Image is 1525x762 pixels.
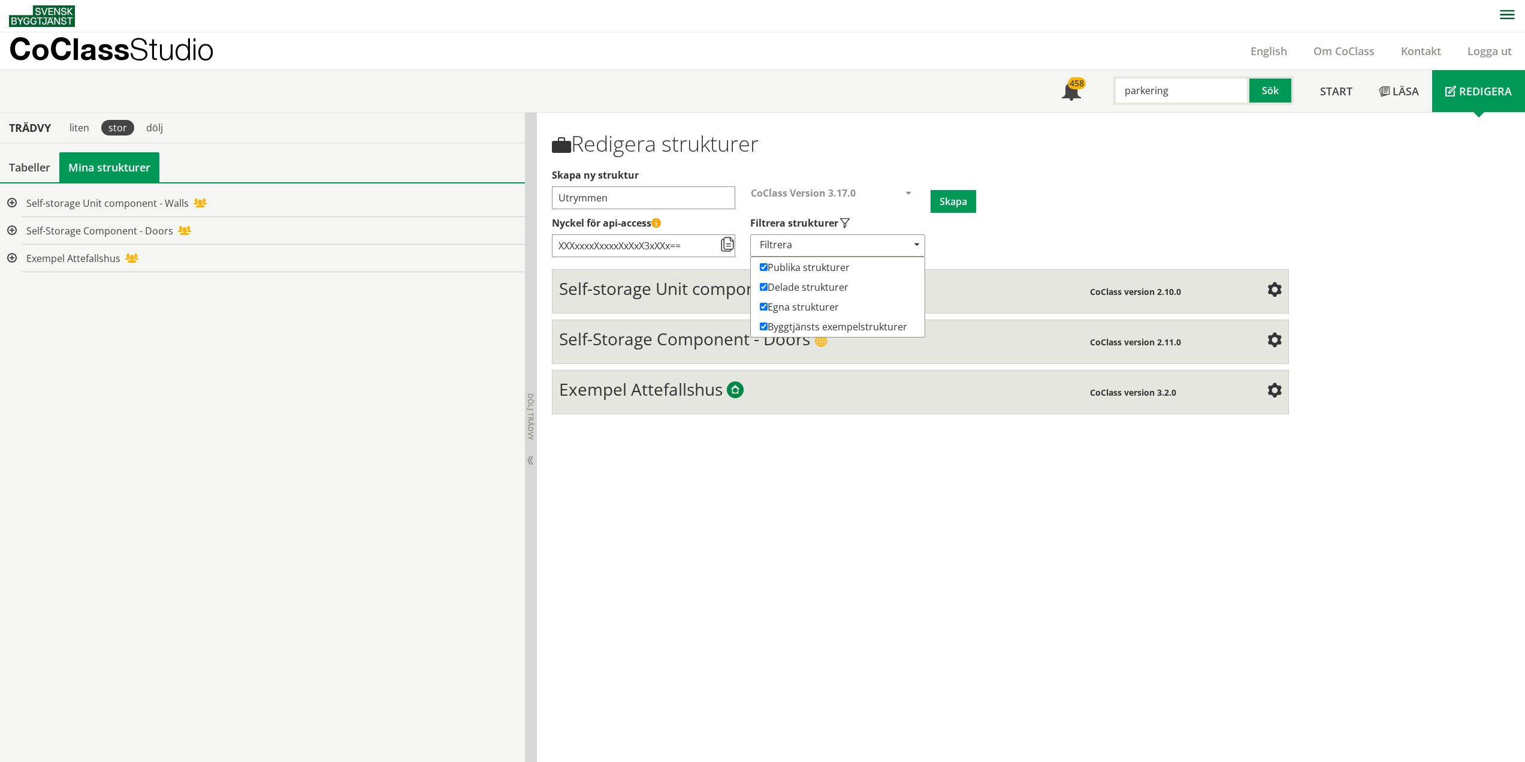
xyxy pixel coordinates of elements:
[751,297,925,317] div: Egna strukturer
[651,219,661,228] span: Denna API-nyckel ger åtkomst till alla strukturer som du har skapat eller delat med dig av. Håll ...
[1307,70,1366,112] a: Start
[26,252,120,265] span: Exempel Attefallshus
[751,317,925,336] div: Byggtjänsts exempelstrukturer
[1267,384,1282,399] span: Inställningar
[9,42,214,56] p: CoClass
[751,258,925,277] div: Publika strukturer
[1090,286,1181,297] span: CoClass version 2.10.0
[26,197,189,210] span: Self-storage Unit component - Walls
[9,32,240,70] a: CoClassStudio
[1432,70,1525,112] a: Redigera
[552,216,1288,230] label: Nyckel till åtkomststruktur via API (kräver API-licensabonnemang)
[552,234,735,257] input: Nyckel till åtkomststruktur via API (kräver API-licensabonnemang)
[559,327,810,350] span: Self-Storage Component - Doors
[1062,83,1081,102] span: Notifikationer
[62,120,96,135] div: liten
[1267,334,1282,348] span: Inställningar
[526,393,536,440] span: Dölj trädvy
[751,186,856,200] span: CoClass Version 3.17.0
[9,5,75,27] img: Svensk Byggtjänst
[59,152,159,182] a: Mina strukturer
[2,121,58,134] div: Trädvy
[1049,70,1094,112] a: 458
[559,378,723,400] span: Exempel Attefallshus
[1459,84,1512,98] span: Redigera
[559,277,837,300] span: Self-storage Unit component - Walls
[1113,76,1249,105] input: Sök
[1300,44,1388,58] a: Om CoClass
[26,224,173,237] span: Self-Storage Component - Doors
[750,216,924,230] label: Välj vilka typer av strukturer som ska visas i din strukturlista
[1237,44,1300,58] a: English
[552,168,1288,182] label: Välj ett namn för att skapa en ny struktur
[741,186,931,216] div: Välj CoClass-version för att skapa en ny struktur
[129,31,214,67] span: Studio
[1366,70,1432,112] a: Läsa
[1388,44,1454,58] a: Kontakt
[1249,76,1294,105] button: Sök
[750,234,925,257] div: Filtrera
[751,278,925,297] div: Delade strukturer
[1090,336,1181,348] span: CoClass version 2.11.0
[1090,387,1176,398] span: CoClass version 3.2.0
[1393,84,1419,98] span: Läsa
[727,382,744,399] span: Byggtjänsts exempelstrukturer
[720,238,735,252] span: Kopiera
[101,120,134,135] div: stor
[1267,284,1282,298] span: Inställningar
[931,190,976,213] button: Skapa
[1068,77,1086,89] div: 458
[552,186,735,209] input: Välj ett namn för att skapa en ny struktur Välj vilka typer av strukturer som ska visas i din str...
[1454,44,1525,58] a: Logga ut
[139,120,170,135] div: dölj
[1320,84,1352,98] span: Start
[552,131,1288,156] h1: Redigera strukturer
[814,335,828,348] span: Publik struktur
